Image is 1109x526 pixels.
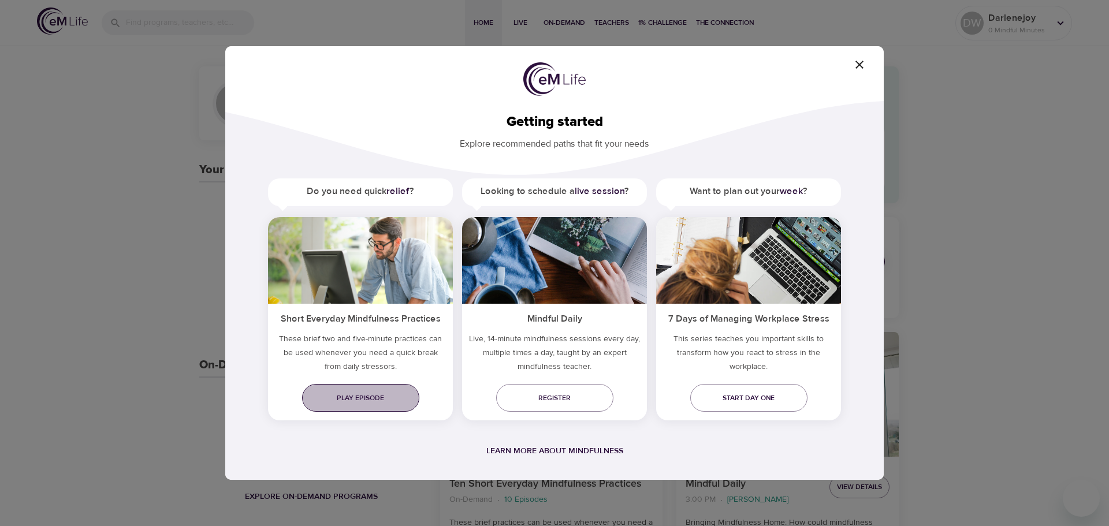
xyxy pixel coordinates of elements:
[268,332,453,378] h5: These brief two and five-minute practices can be used whenever you need a quick break from daily ...
[690,384,807,412] a: Start day one
[462,178,647,204] h5: Looking to schedule a ?
[268,178,453,204] h5: Do you need quick ?
[656,332,841,378] p: This series teaches you important skills to transform how you react to stress in the workplace.
[268,217,453,304] img: ims
[486,446,623,456] a: Learn more about mindfulness
[699,392,798,404] span: Start day one
[302,384,419,412] a: Play episode
[780,185,803,197] a: week
[656,217,841,304] img: ims
[244,114,865,130] h2: Getting started
[244,130,865,151] p: Explore recommended paths that fit your needs
[496,384,613,412] a: Register
[462,217,647,304] img: ims
[575,185,624,197] a: live session
[462,332,647,378] p: Live, 14-minute mindfulness sessions every day, multiple times a day, taught by an expert mindful...
[656,304,841,332] h5: 7 Days of Managing Workplace Stress
[386,185,410,197] a: relief
[268,304,453,332] h5: Short Everyday Mindfulness Practices
[462,304,647,332] h5: Mindful Daily
[656,178,841,204] h5: Want to plan out your ?
[505,392,604,404] span: Register
[311,392,410,404] span: Play episode
[523,62,586,96] img: logo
